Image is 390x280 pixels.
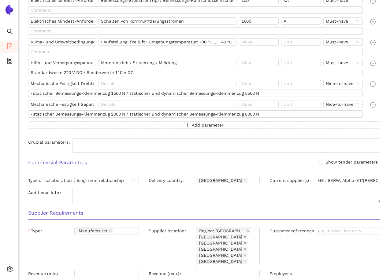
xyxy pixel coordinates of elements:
label: Customer references [269,227,316,234]
span: close [243,235,247,239]
input: Revenue (max) [195,270,259,277]
span: [GEOGRAPHIC_DATA] [199,178,242,182]
span: Region: Europa [196,228,251,233]
span: minus-circle [370,81,376,87]
input: Details [98,38,236,46]
label: Revenue (min) [28,270,62,277]
span: [GEOGRAPHIC_DATA] [199,247,242,251]
span: Must-have [326,18,361,24]
span: close [243,260,247,263]
textarea: Crucial parameters [72,138,380,153]
input: Value [239,59,279,66]
input: Comment [28,6,363,14]
span: Region: [GEOGRAPHIC_DATA] [199,229,245,233]
span: Nice-to-have [326,101,361,108]
input: Employees [316,270,380,277]
span: Canada [196,247,248,252]
input: Customer references [316,227,380,234]
input: Unit [281,59,321,66]
span: United States [196,259,248,264]
input: Unit [281,17,321,25]
input: Comment [28,90,363,97]
span: Manufacturer [79,229,108,233]
input: Value [239,101,279,108]
label: Supplier location [149,227,189,234]
img: Logo [4,5,14,15]
input: Details [98,101,236,108]
span: minus-circle [370,102,376,108]
span: Nice-to-have [326,80,361,87]
button: plusAdd parameter [28,121,380,129]
span: setting [7,264,13,276]
input: Value [239,17,279,25]
span: Taiwan [196,253,248,258]
span: [GEOGRAPHIC_DATA] [199,259,242,263]
label: Type [28,227,45,234]
span: Germany [196,178,248,183]
span: Must-have [326,39,361,45]
span: close [243,254,247,257]
span: close [109,229,112,233]
input: Value [239,80,279,87]
span: [GEOGRAPHIC_DATA] [199,235,242,239]
span: Must-have [326,59,361,66]
span: close [243,241,247,245]
input: Comment [28,27,363,35]
label: Additional info [28,189,63,196]
span: container [7,56,13,68]
input: Comment [28,69,363,76]
span: minus-circle [370,61,376,66]
span: minus-circle [370,19,376,24]
span: search [7,26,13,39]
input: Unit [281,80,321,87]
span: close [246,229,249,233]
label: Crucial parameters [28,138,72,146]
span: [GEOGRAPHIC_DATA] [199,241,242,245]
span: minus-circle [370,40,376,45]
label: Current supplier(s) [269,177,313,184]
span: South Africa [196,241,248,245]
input: Details [98,80,236,87]
input: Current supplier(s) [316,177,380,184]
label: Revenue (max) [149,270,184,277]
span: file-add [7,41,13,53]
input: Name [28,80,96,87]
span: Morocco [196,234,248,239]
label: Delivery country [149,177,187,184]
input: Comment [28,48,363,55]
input: Name [28,59,96,66]
textarea: Additional info [72,189,380,203]
span: close [243,248,247,251]
span: Show tender parameters [323,159,380,165]
input: Unit [281,101,321,108]
input: Details [98,17,236,25]
input: Name [28,17,96,25]
input: Name [28,38,96,46]
input: Revenue (min) [74,270,139,277]
label: Type of collaboration [28,177,74,184]
label: Employees [269,270,296,277]
input: Value [239,38,279,46]
span: close [243,179,247,182]
h3: Commercial Parameters [28,159,380,167]
span: Add parameter [192,122,224,128]
span: Manufacturer [76,228,113,233]
input: Details [98,59,236,66]
input: Name [28,101,96,108]
input: Unit [281,38,321,46]
span: [GEOGRAPHIC_DATA] [199,253,242,257]
span: plus [185,123,189,128]
input: Comment [28,110,363,118]
span: long-term relationship [77,177,136,184]
h3: Supplier Requirements [28,209,380,217]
